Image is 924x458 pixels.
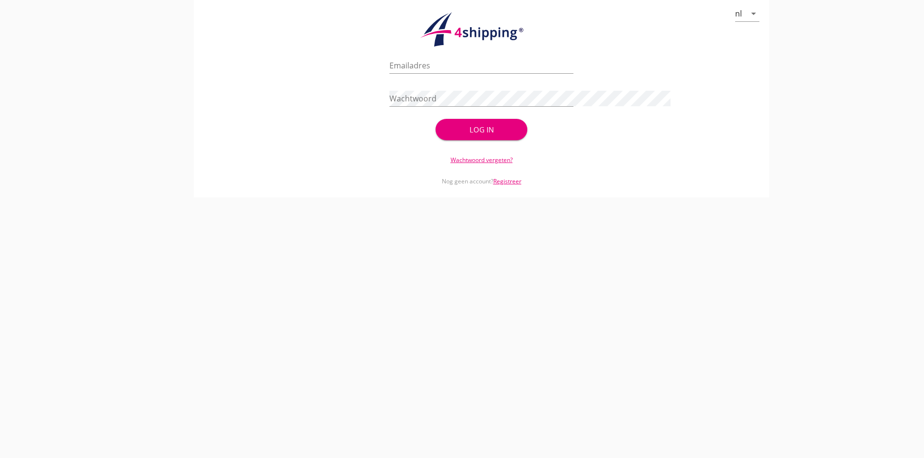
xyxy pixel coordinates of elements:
[735,9,742,18] div: nl
[451,156,513,164] a: Wachtwoord vergeten?
[451,124,512,135] div: Log in
[419,12,545,48] img: logo.1f945f1d.svg
[389,164,573,186] div: Nog geen account?
[493,177,521,185] a: Registreer
[436,119,528,140] button: Log in
[748,8,759,19] i: arrow_drop_down
[389,58,573,73] input: Emailadres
